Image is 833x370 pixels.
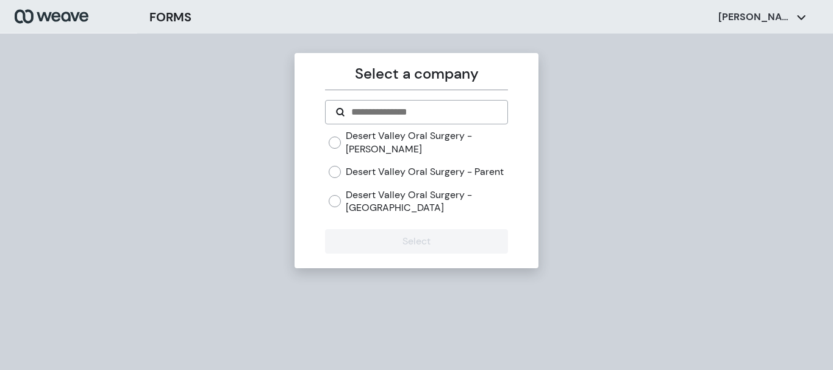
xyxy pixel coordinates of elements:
[346,188,507,215] label: Desert Valley Oral Surgery - [GEOGRAPHIC_DATA]
[718,10,792,24] p: [PERSON_NAME]
[346,165,504,179] label: Desert Valley Oral Surgery - Parent
[346,129,507,155] label: Desert Valley Oral Surgery - [PERSON_NAME]
[325,229,507,254] button: Select
[350,105,497,119] input: Search
[325,63,507,85] p: Select a company
[149,8,191,26] h3: FORMS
